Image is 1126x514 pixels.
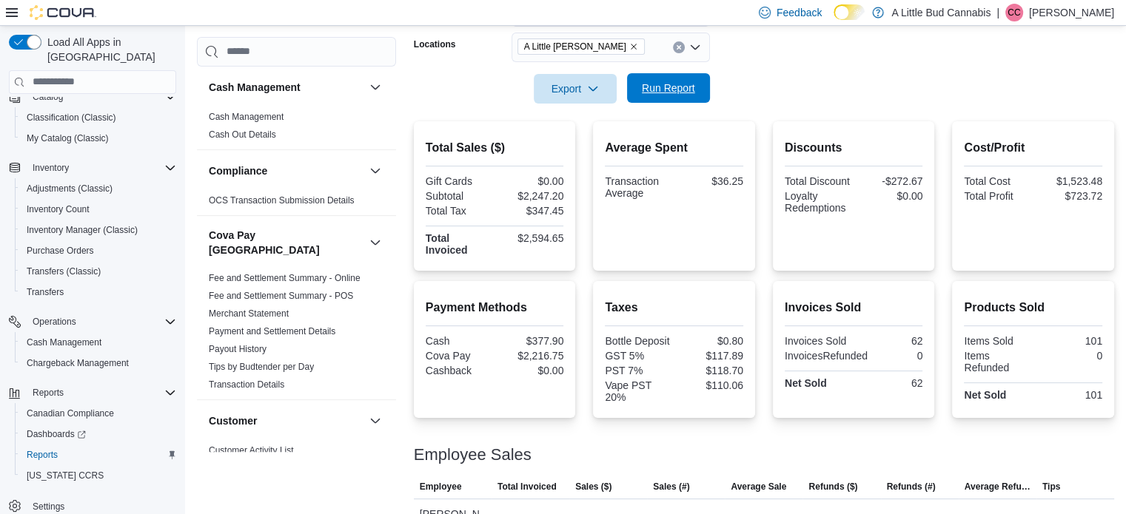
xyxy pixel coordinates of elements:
[33,316,76,328] span: Operations
[15,444,182,465] button: Reports
[21,334,107,351] a: Cash Management
[857,190,922,202] div: $0.00
[785,377,827,389] strong: Net Sold
[857,335,922,347] div: 62
[209,379,284,390] a: Transaction Details
[209,413,257,428] h3: Customer
[15,240,182,261] button: Purchase Orders
[426,350,492,362] div: Cova Pay
[209,195,355,206] a: OCS Transaction Submission Details
[27,408,114,419] span: Canadian Compliance
[629,42,638,51] button: Remove A Little Bud Summerland from selection in this group
[27,88,69,106] button: Catalog
[834,20,834,21] span: Dark Mode
[21,283,70,301] a: Transfers
[209,362,314,372] a: Tips by Budtender per Day
[21,109,122,126] a: Classification (Classic)
[677,365,743,376] div: $118.70
[414,38,456,50] label: Locations
[209,308,289,319] span: Merchant Statement
[497,190,563,202] div: $2,247.20
[3,382,182,403] button: Reports
[1036,389,1102,401] div: 101
[27,449,58,461] span: Reports
[21,405,176,422] span: Canadian Compliance
[27,112,116,124] span: Classification (Classic)
[21,354,135,372] a: Chargeback Management
[366,78,384,96] button: Cash Management
[996,4,999,21] p: |
[21,221,176,239] span: Inventory Manager (Classic)
[21,263,107,280] a: Transfers (Classic)
[209,379,284,390] span: Transaction Details
[209,290,353,302] span: Fee and Settlement Summary - POS
[209,272,361,284] span: Fee and Settlement Summary - Online
[21,109,176,126] span: Classification (Classic)
[27,245,94,257] span: Purchase Orders
[426,205,492,217] div: Total Tax
[964,299,1102,317] h2: Products Sold
[605,299,743,317] h2: Taxes
[15,107,182,128] button: Classification (Classic)
[15,353,182,373] button: Chargeback Management
[677,379,743,391] div: $110.06
[209,343,267,355] span: Payout History
[27,88,176,106] span: Catalog
[21,446,64,464] a: Reports
[209,444,294,456] span: Customer Activity List
[857,377,922,389] div: 62
[964,175,1030,187] div: Total Cost
[27,384,176,402] span: Reports
[497,481,557,493] span: Total Invoiced
[785,350,868,362] div: InvoicesRefunded
[965,481,1031,493] span: Average Refund
[209,163,267,178] h3: Compliance
[366,234,384,251] button: Cova Pay [GEOGRAPHIC_DATA]
[891,4,991,21] p: A Little Bud Cannabis
[3,311,182,332] button: Operations
[834,4,865,20] input: Dark Mode
[1005,4,1023,21] div: Carolyn Cook
[497,335,563,347] div: $377.90
[605,335,671,347] div: Bottle Deposit
[33,387,64,399] span: Reports
[517,38,645,55] span: A Little Bud Summerland
[1029,4,1114,21] p: [PERSON_NAME]
[27,357,129,369] span: Chargeback Management
[366,412,384,430] button: Customer
[497,350,563,362] div: $2,216.75
[21,221,144,239] a: Inventory Manager (Classic)
[30,5,96,20] img: Cova
[27,203,90,215] span: Inventory Count
[642,81,695,95] span: Run Report
[605,175,671,199] div: Transaction Average
[627,73,710,103] button: Run Report
[27,183,113,195] span: Adjustments (Classic)
[15,220,182,240] button: Inventory Manager (Classic)
[964,139,1102,157] h2: Cost/Profit
[209,129,276,141] span: Cash Out Details
[209,413,363,428] button: Customer
[785,299,923,317] h2: Invoices Sold
[27,132,109,144] span: My Catalog (Classic)
[33,162,69,174] span: Inventory
[874,350,922,362] div: 0
[420,481,462,493] span: Employee
[209,163,363,178] button: Compliance
[209,80,301,95] h3: Cash Management
[27,337,101,348] span: Cash Management
[21,467,176,484] span: Washington CCRS
[1042,481,1060,493] span: Tips
[197,192,396,215] div: Compliance
[366,162,384,180] button: Compliance
[209,291,353,301] a: Fee and Settlement Summary - POS
[27,266,101,277] span: Transfers (Classic)
[209,111,284,123] span: Cash Management
[777,5,822,20] span: Feedback
[27,384,70,402] button: Reports
[21,200,176,218] span: Inventory Count
[33,91,63,103] span: Catalog
[605,365,671,376] div: PST 7%
[426,365,492,376] div: Cashback
[785,335,851,347] div: Invoices Sold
